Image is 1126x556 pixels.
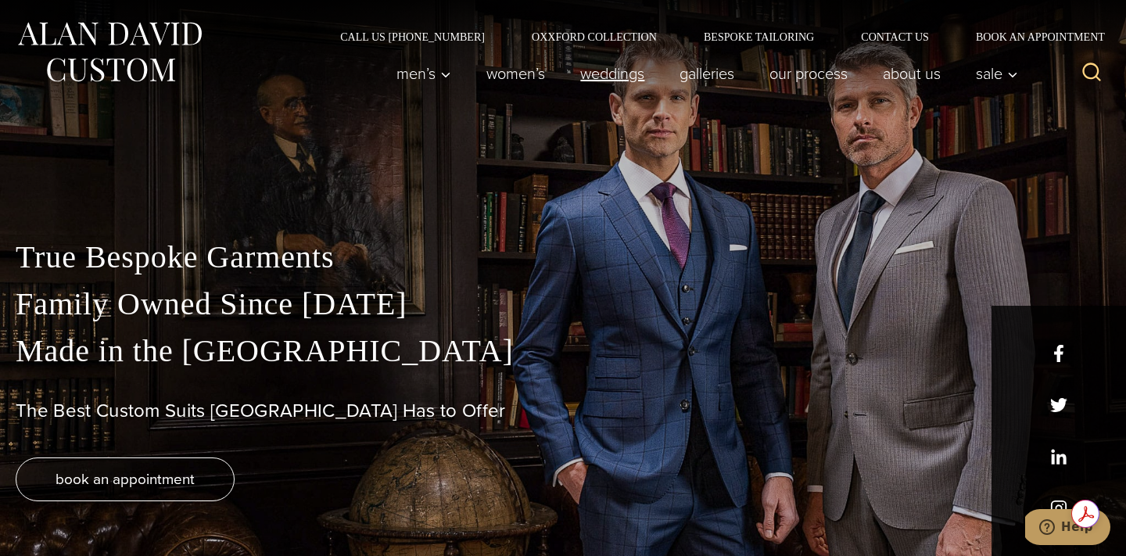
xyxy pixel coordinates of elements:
[563,58,662,89] a: weddings
[469,58,563,89] a: Women’s
[1073,55,1110,92] button: View Search Form
[866,58,959,89] a: About Us
[16,400,1110,422] h1: The Best Custom Suits [GEOGRAPHIC_DATA] Has to Offer
[952,31,1110,42] a: Book an Appointment
[508,31,680,42] a: Oxxford Collection
[1025,509,1110,548] iframe: Opens a widget where you can chat to one of our agents
[662,58,752,89] a: Galleries
[379,58,1027,89] nav: Primary Navigation
[317,31,1110,42] nav: Secondary Navigation
[56,468,195,490] span: book an appointment
[16,457,235,501] a: book an appointment
[837,31,952,42] a: Contact Us
[752,58,866,89] a: Our Process
[680,31,837,42] a: Bespoke Tailoring
[16,17,203,87] img: Alan David Custom
[317,31,508,42] a: Call Us [PHONE_NUMBER]
[16,234,1110,375] p: True Bespoke Garments Family Owned Since [DATE] Made in the [GEOGRAPHIC_DATA]
[379,58,469,89] button: Men’s sub menu toggle
[959,58,1027,89] button: Sale sub menu toggle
